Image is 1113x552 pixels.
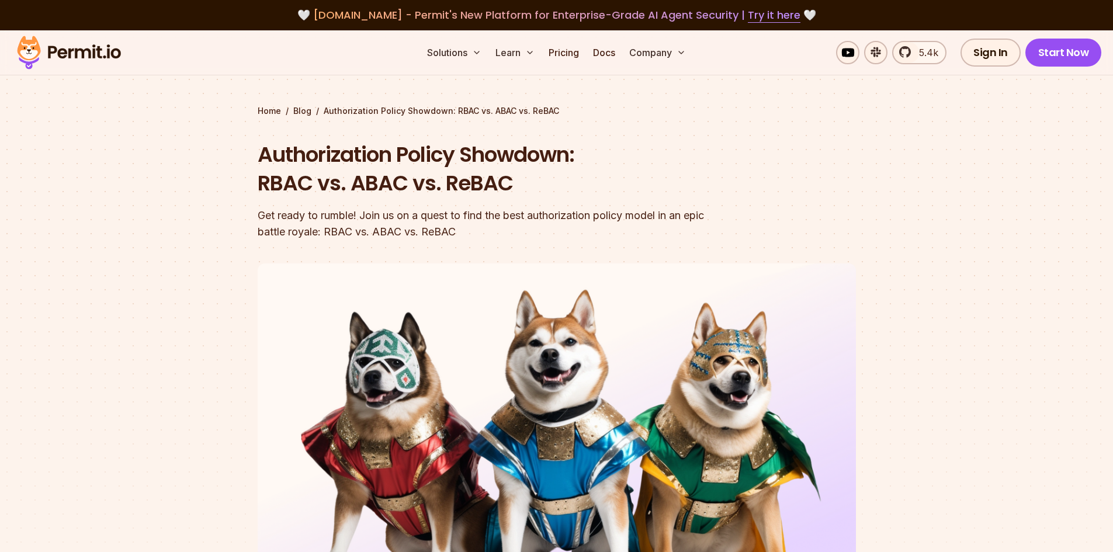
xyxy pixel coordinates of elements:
[28,7,1085,23] div: 🤍 🤍
[491,41,539,64] button: Learn
[258,140,706,198] h1: Authorization Policy Showdown: RBAC vs. ABAC vs. ReBAC
[258,105,281,117] a: Home
[293,105,311,117] a: Blog
[961,39,1021,67] a: Sign In
[912,46,938,60] span: 5.4k
[313,8,800,22] span: [DOMAIN_NAME] - Permit's New Platform for Enterprise-Grade AI Agent Security |
[588,41,620,64] a: Docs
[544,41,584,64] a: Pricing
[892,41,946,64] a: 5.4k
[258,105,856,117] div: / /
[258,207,706,240] div: Get ready to rumble! Join us on a quest to find the best authorization policy model in an epic ba...
[1025,39,1102,67] a: Start Now
[748,8,800,23] a: Try it here
[625,41,691,64] button: Company
[12,33,126,72] img: Permit logo
[422,41,486,64] button: Solutions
